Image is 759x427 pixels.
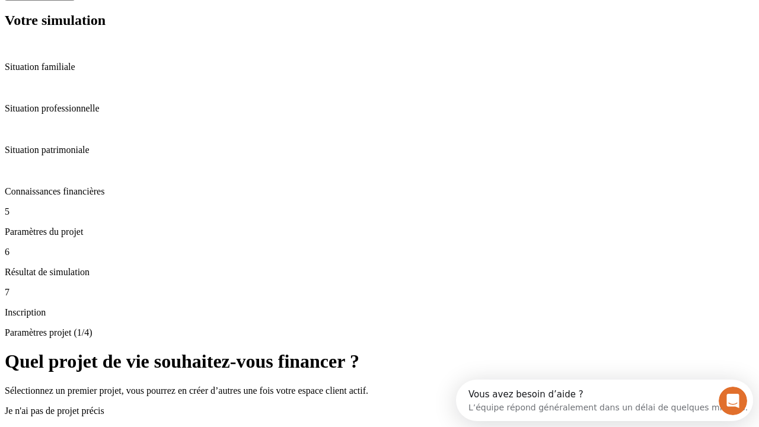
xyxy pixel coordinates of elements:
p: Résultat de simulation [5,267,754,278]
p: 6 [5,247,754,257]
p: Paramètres du projet [5,227,754,237]
h2: Votre simulation [5,12,754,28]
iframe: Intercom live chat [719,387,747,415]
p: Situation familiale [5,62,754,72]
div: Vous avez besoin d’aide ? [12,10,292,20]
h1: Quel projet de vie souhaitez-vous financer ? [5,350,754,372]
iframe: Intercom live chat discovery launcher [456,380,753,421]
span: Sélectionnez un premier projet, vous pourrez en créer d’autres une fois votre espace client actif. [5,385,368,396]
p: Paramètres projet (1/4) [5,327,754,338]
div: Ouvrir le Messenger Intercom [5,5,327,37]
p: 5 [5,206,754,217]
p: Connaissances financières [5,186,754,197]
p: 7 [5,287,754,298]
div: L’équipe répond généralement dans un délai de quelques minutes. [12,20,292,32]
p: Situation professionnelle [5,103,754,114]
p: Inscription [5,307,754,318]
p: Je n'ai pas de projet précis [5,406,754,416]
p: Situation patrimoniale [5,145,754,155]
